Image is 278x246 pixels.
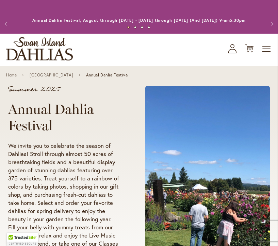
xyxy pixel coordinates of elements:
[148,26,150,29] button: 4 of 4
[8,86,119,93] p: Summer 2025
[127,26,130,29] button: 1 of 4
[30,73,73,77] a: [GEOGRAPHIC_DATA]
[86,73,129,77] span: Annual Dahlia Festival
[141,26,143,29] button: 3 of 4
[6,37,73,60] a: store logo
[32,18,246,23] a: Annual Dahlia Festival, August through [DATE] - [DATE] through [DATE] (And [DATE]) 9-am5:30pm
[264,17,278,31] button: Next
[8,101,119,134] h1: Annual Dahlia Festival
[6,73,17,77] a: Home
[134,26,136,29] button: 2 of 4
